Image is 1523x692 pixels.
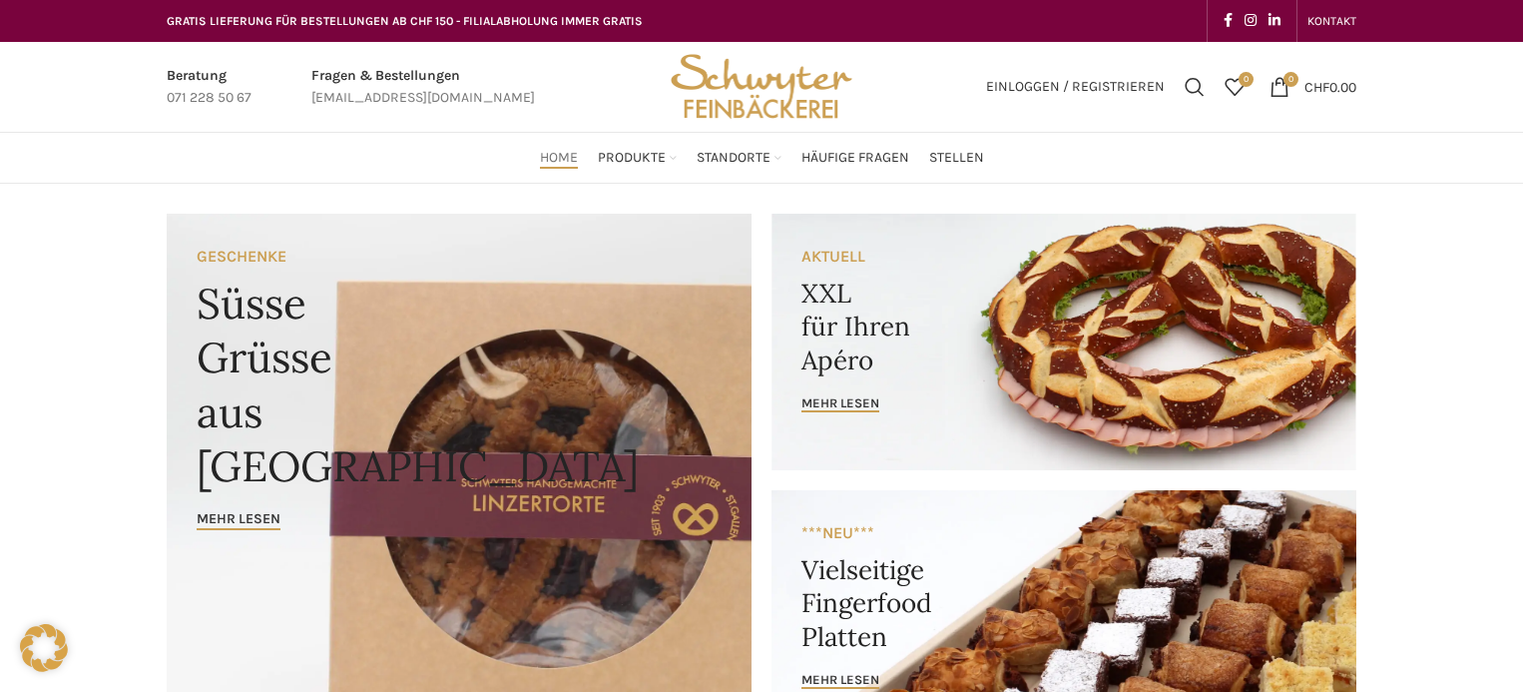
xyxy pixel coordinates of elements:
a: Site logo [664,77,859,94]
a: Instagram social link [1239,7,1263,35]
div: Secondary navigation [1297,1,1366,41]
div: Meine Wunschliste [1215,67,1255,107]
a: Häufige Fragen [801,138,909,178]
a: Linkedin social link [1263,7,1286,35]
a: Banner link [771,214,1356,470]
a: Infobox link [167,65,252,110]
a: Suchen [1175,67,1215,107]
div: Main navigation [157,138,1366,178]
a: 0 [1215,67,1255,107]
img: Bäckerei Schwyter [664,42,859,132]
a: Standorte [697,138,781,178]
span: Einloggen / Registrieren [986,80,1165,94]
a: Stellen [929,138,984,178]
span: 0 [1283,72,1298,87]
span: Produkte [598,149,666,168]
bdi: 0.00 [1304,78,1356,95]
span: Standorte [697,149,770,168]
a: 0 CHF0.00 [1260,67,1366,107]
span: 0 [1239,72,1254,87]
span: Stellen [929,149,984,168]
a: Einloggen / Registrieren [976,67,1175,107]
span: KONTAKT [1307,14,1356,28]
a: KONTAKT [1307,1,1356,41]
span: CHF [1304,78,1329,95]
a: Home [540,138,578,178]
span: Häufige Fragen [801,149,909,168]
span: Home [540,149,578,168]
a: Facebook social link [1218,7,1239,35]
span: GRATIS LIEFERUNG FÜR BESTELLUNGEN AB CHF 150 - FILIALABHOLUNG IMMER GRATIS [167,14,643,28]
a: Produkte [598,138,677,178]
a: Infobox link [311,65,535,110]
